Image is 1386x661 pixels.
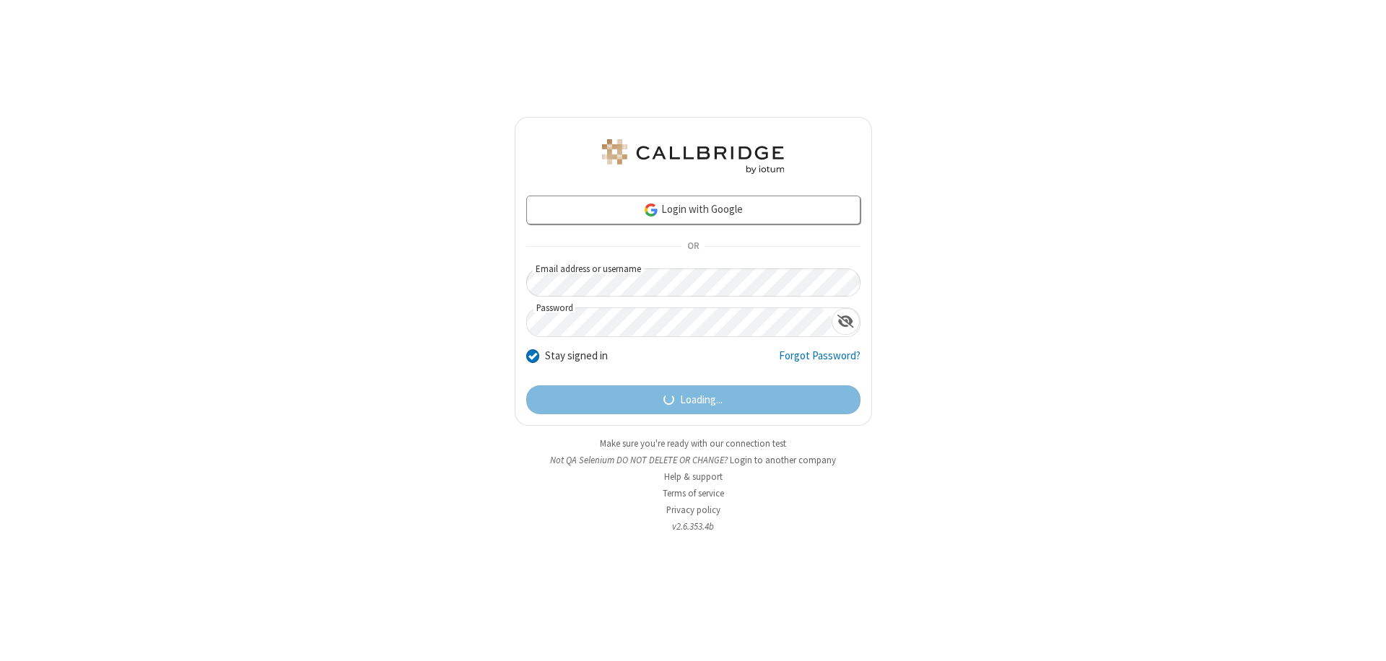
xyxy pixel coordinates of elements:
a: Login with Google [526,196,860,224]
img: QA Selenium DO NOT DELETE OR CHANGE [599,139,787,174]
a: Make sure you're ready with our connection test [600,437,786,450]
input: Password [527,308,832,336]
button: Login to another company [730,453,836,467]
label: Stay signed in [545,348,608,364]
span: Loading... [680,392,723,408]
li: v2.6.353.4b [515,520,872,533]
button: Loading... [526,385,860,414]
a: Help & support [664,470,723,483]
span: OR [681,237,705,257]
a: Forgot Password? [779,348,860,375]
a: Privacy policy [666,504,720,516]
li: Not QA Selenium DO NOT DELETE OR CHANGE? [515,453,872,467]
a: Terms of service [663,487,724,499]
img: google-icon.png [643,202,659,218]
div: Show password [832,308,860,335]
input: Email address or username [526,268,860,297]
